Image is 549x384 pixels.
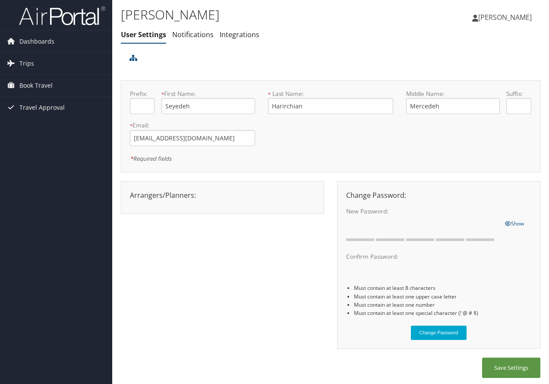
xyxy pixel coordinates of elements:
[411,326,467,340] button: Change Password
[19,31,54,52] span: Dashboards
[130,121,255,130] label: Email:
[19,97,65,118] span: Travel Approval
[346,207,498,216] label: New Password:
[121,30,166,39] a: User Settings
[220,30,259,39] a: Integrations
[130,89,155,98] label: Prefix:
[354,292,531,301] li: Must contain at least one upper case letter
[506,89,531,98] label: Suffix:
[478,13,532,22] span: [PERSON_NAME]
[406,89,500,98] label: Middle Name:
[161,89,255,98] label: First Name:
[472,4,540,30] a: [PERSON_NAME]
[354,309,531,317] li: Must contain at least one special character (! @ # $)
[482,358,540,378] button: Save Settings
[130,155,171,162] em: Required fields
[123,190,322,200] div: Arrangers/Planners:
[19,6,105,26] img: airportal-logo.png
[340,190,538,200] div: Change Password:
[505,220,524,227] span: Show
[354,284,531,292] li: Must contain at least 8 characters
[19,75,53,96] span: Book Travel
[505,218,524,228] a: Show
[172,30,214,39] a: Notifications
[268,89,393,98] label: Last Name:
[354,301,531,309] li: Must contain at least one number
[121,6,401,24] h1: [PERSON_NAME]
[346,252,498,261] label: Confirm Password:
[19,53,34,74] span: Trips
